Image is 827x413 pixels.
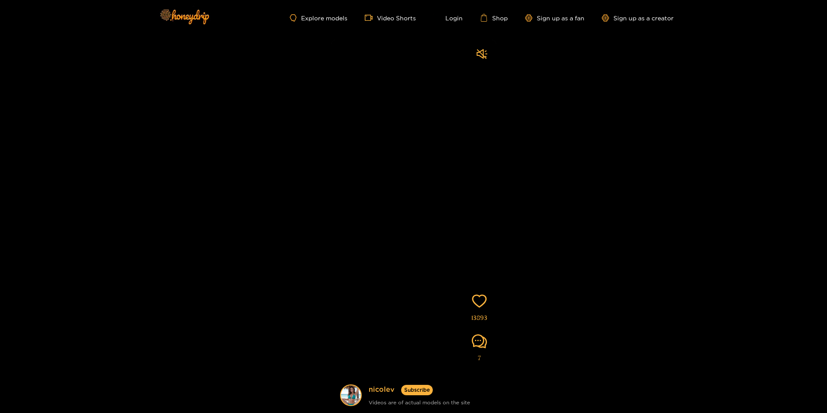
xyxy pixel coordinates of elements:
[480,14,508,22] a: Shop
[404,386,430,394] span: Subscribe
[365,14,416,22] a: Video Shorts
[341,385,361,405] img: user avatar
[290,14,347,22] a: Explore models
[477,48,487,59] span: sound
[472,334,487,349] span: comment
[525,14,584,22] a: Sign up as a fan
[471,313,487,323] span: 13893
[602,14,674,22] a: Sign up as a creator
[365,14,377,22] span: video-camera
[401,385,433,395] button: Subscribe
[472,294,487,309] span: heart
[478,353,481,363] span: 7
[369,397,470,407] div: Videos are of actual models on the site
[369,384,395,395] a: nicolev
[433,14,463,22] a: Login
